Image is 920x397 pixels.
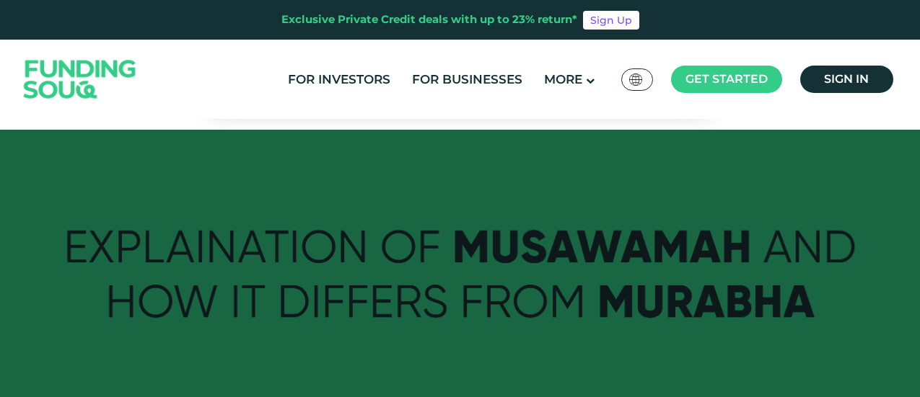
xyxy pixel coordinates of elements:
[824,72,869,86] span: Sign in
[629,73,642,86] img: SA Flag
[281,12,577,28] div: Exclusive Private Credit deals with up to 23% return*
[408,68,526,92] a: For Businesses
[583,11,639,30] a: Sign Up
[284,68,394,92] a: For Investors
[544,72,582,86] span: More
[800,66,893,93] a: Sign in
[9,43,151,116] img: Logo
[685,72,768,86] span: Get started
